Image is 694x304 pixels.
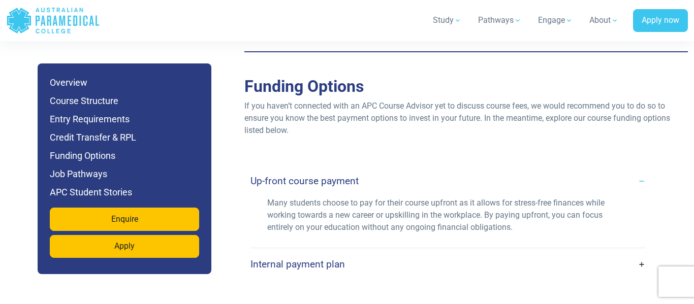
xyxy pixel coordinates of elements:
a: Australian Paramedical College [6,4,100,37]
h4: Internal payment plan [250,258,345,270]
a: Internal payment plan [250,252,646,276]
a: Up-front course payment [250,169,646,193]
a: About [583,6,625,35]
a: Pathways [472,6,528,35]
a: Apply now [633,9,688,32]
h4: Up-front course payment [250,175,359,187]
p: If you haven’t connected with an APC Course Advisor yet to discuss course fees, we would recommen... [244,100,688,137]
a: Engage [532,6,579,35]
p: Many students choose to pay for their course upfront as it allows for stress-free finances while ... [267,197,629,233]
a: Study [427,6,468,35]
h2: Funding Options [244,77,688,96]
